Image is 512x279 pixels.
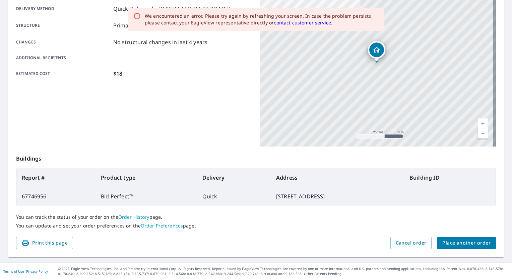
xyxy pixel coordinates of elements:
[118,214,149,220] a: Order History
[16,223,496,229] p: You can update and set your order preferences on the page.
[21,239,68,247] span: Print this page
[368,41,385,62] div: Dropped pin, building 1, Residential property, 503 S 3rd St Ambia, IN 47917
[478,128,488,138] a: Current Level 17, Zoom Out
[197,168,271,187] th: Delivery
[113,70,122,78] p: $18
[3,269,24,274] a: Terms of Use
[16,237,73,249] button: Print this page
[16,38,111,46] p: Changes
[390,237,432,249] button: Cancel order
[16,168,95,187] th: Report #
[271,168,404,187] th: Address
[26,269,48,274] a: Privacy Policy
[113,21,211,29] p: Primary Structure + Detached Garage
[113,5,231,13] p: Quick Delivery by [DATE] 12:50 PM PT ([DATE])
[16,55,111,61] p: Additional recipients
[3,269,48,273] p: |
[95,168,197,187] th: Product type
[16,5,111,13] p: Delivery method
[16,214,496,220] p: You can track the status of your order on the page.
[141,222,183,229] a: Order Preferences
[16,187,95,206] td: 67746956
[274,19,331,26] a: contact customer service
[95,187,197,206] td: Bid Perfect™
[197,187,271,206] td: Quick
[16,21,111,29] p: Structure
[396,239,427,247] span: Cancel order
[271,187,404,206] td: [STREET_ADDRESS]
[404,168,496,187] th: Building ID
[145,13,379,26] div: We encountered an error. Please try again by refreshing your screen. In case the problem persists...
[16,70,111,78] p: Estimated cost
[113,38,208,46] p: No structural changes in last 4 years
[16,147,496,168] p: Buildings
[442,239,491,247] span: Place another order
[478,118,488,128] a: Current Level 17, Zoom In
[437,237,496,249] button: Place another order
[58,266,509,276] p: © 2025 Eagle View Technologies, Inc. and Pictometry International Corp. All Rights Reserved. Repo...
